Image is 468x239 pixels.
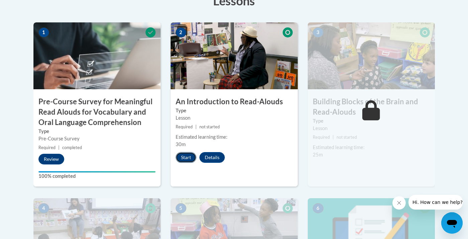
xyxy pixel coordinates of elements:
span: Required [176,124,193,129]
button: Start [176,152,196,163]
img: Course Image [33,22,161,89]
button: Details [199,152,225,163]
div: Lesson [176,114,293,122]
div: Estimated learning time: [176,133,293,141]
span: 6 [313,203,323,213]
iframe: Message from company [408,195,463,210]
div: Estimated learning time: [313,144,430,151]
div: Pre-Course Survey [38,135,156,142]
span: 5 [176,203,186,213]
label: Type [176,107,293,114]
span: 4 [38,203,49,213]
label: Type [313,117,430,125]
label: Type [38,128,156,135]
span: 3 [313,27,323,37]
div: Your progress [38,171,156,172]
span: completed [62,145,82,150]
span: | [195,124,197,129]
span: not started [199,124,220,129]
h3: Building Blocks of the Brain and Read-Alouds [308,97,435,117]
img: Course Image [308,22,435,89]
h3: Pre-Course Survey for Meaningful Read Alouds for Vocabulary and Oral Language Comprehension [33,97,161,127]
span: 1 [38,27,49,37]
h3: An Introduction to Read-Alouds [171,97,298,107]
span: | [58,145,60,150]
span: Required [313,135,330,140]
label: 100% completed [38,172,156,180]
span: Required [38,145,56,150]
span: 30m [176,141,186,147]
span: | [333,135,334,140]
iframe: Button to launch messaging window [441,212,463,234]
iframe: Close message [392,196,406,210]
button: Review [38,154,64,164]
span: 2 [176,27,186,37]
span: 25m [313,152,323,157]
span: not started [337,135,357,140]
img: Course Image [171,22,298,89]
div: Lesson [313,125,430,132]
